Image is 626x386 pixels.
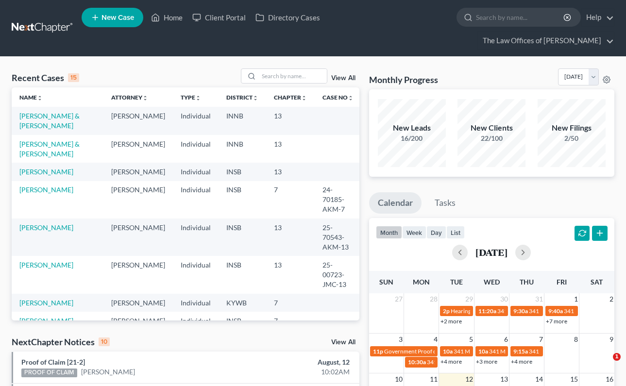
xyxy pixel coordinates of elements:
div: New Filings [538,122,606,134]
a: +2 more [440,318,462,325]
td: INNB [219,107,266,134]
td: [PERSON_NAME] [103,312,173,330]
span: 5 [468,334,474,345]
a: Help [581,9,614,26]
td: 25-70543-AKM-13 [315,218,361,256]
td: [PERSON_NAME] [103,256,173,293]
span: 2 [609,293,614,305]
a: View All [331,75,355,82]
a: +4 more [511,358,532,365]
div: 22/100 [457,134,525,143]
span: 1 [613,353,621,361]
input: Search by name... [259,69,327,83]
a: [PERSON_NAME] [19,261,73,269]
a: Attorneyunfold_more [111,94,148,101]
span: Hearing for [PERSON_NAME] [451,307,526,315]
div: 2/50 [538,134,606,143]
td: Individual [173,294,219,312]
span: 9:30a [513,307,528,315]
div: 10:02AM [247,367,350,377]
span: Thu [520,278,534,286]
i: unfold_more [301,95,307,101]
td: INSB [219,181,266,218]
span: 341 Meeting for [PERSON_NAME] [454,348,541,355]
span: 4 [433,334,439,345]
span: Government Proof of Claim due - [PERSON_NAME] - 1:25-bk-10114 [384,348,557,355]
a: +4 more [440,358,462,365]
input: Search by name... [476,8,565,26]
td: 13 [266,107,315,134]
td: INSB [219,312,266,330]
span: Tue [450,278,463,286]
span: 12 [464,373,474,385]
td: Individual [173,163,219,181]
a: Nameunfold_more [19,94,43,101]
span: 341 Meeting for [PERSON_NAME] [489,348,576,355]
span: 341 Meeting for [PERSON_NAME] [529,307,616,315]
span: 10:30a [408,358,426,366]
span: Mon [413,278,430,286]
h2: [DATE] [475,247,508,257]
div: New Leads [378,122,446,134]
span: Sat [591,278,603,286]
span: 13 [499,373,509,385]
td: [PERSON_NAME] [103,107,173,134]
span: 30 [499,293,509,305]
div: New Clients [457,122,525,134]
div: August, 12 [247,357,350,367]
td: INSB [219,218,266,256]
a: Typeunfold_more [181,94,201,101]
button: list [446,226,465,239]
i: unfold_more [348,95,354,101]
span: Sun [379,278,393,286]
span: 2p [443,307,450,315]
a: Chapterunfold_more [274,94,307,101]
a: Directory Cases [251,9,325,26]
td: [PERSON_NAME] [103,294,173,312]
span: 31 [534,293,544,305]
a: Tasks [426,192,464,214]
span: 1 [573,293,579,305]
span: 7 [538,334,544,345]
span: 341 Meeting for [PERSON_NAME] & [PERSON_NAME] [427,358,566,366]
span: 16 [605,373,614,385]
span: 8 [573,334,579,345]
td: 13 [266,256,315,293]
td: 7 [266,294,315,312]
a: Home [146,9,187,26]
a: Calendar [369,192,422,214]
td: Individual [173,107,219,134]
a: [PERSON_NAME] & [PERSON_NAME] [19,140,80,158]
span: 6 [503,334,509,345]
span: New Case [102,14,134,21]
td: Individual [173,135,219,163]
a: [PERSON_NAME] [81,367,135,377]
span: 10a [443,348,453,355]
td: [PERSON_NAME] [103,218,173,256]
td: 13 [266,163,315,181]
a: +3 more [476,358,497,365]
td: 7 [266,181,315,218]
td: INSB [219,256,266,293]
td: [PERSON_NAME] [103,135,173,163]
td: [PERSON_NAME] [103,163,173,181]
iframe: Intercom live chat [593,353,616,376]
td: 13 [266,135,315,163]
span: Wed [484,278,500,286]
span: 29 [464,293,474,305]
h3: Monthly Progress [369,74,438,85]
span: 10a [478,348,488,355]
td: 24-70185-AKM-7 [315,181,361,218]
td: INSB [219,163,266,181]
a: [PERSON_NAME] [19,223,73,232]
td: 7 [266,312,315,330]
button: day [426,226,446,239]
span: 14 [534,373,544,385]
div: 15 [68,73,79,82]
span: 9:40a [548,307,563,315]
span: 27 [394,293,404,305]
a: [PERSON_NAME] [19,299,73,307]
span: 28 [429,293,439,305]
td: Individual [173,218,219,256]
a: Proof of Claim [21-2] [21,358,85,366]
